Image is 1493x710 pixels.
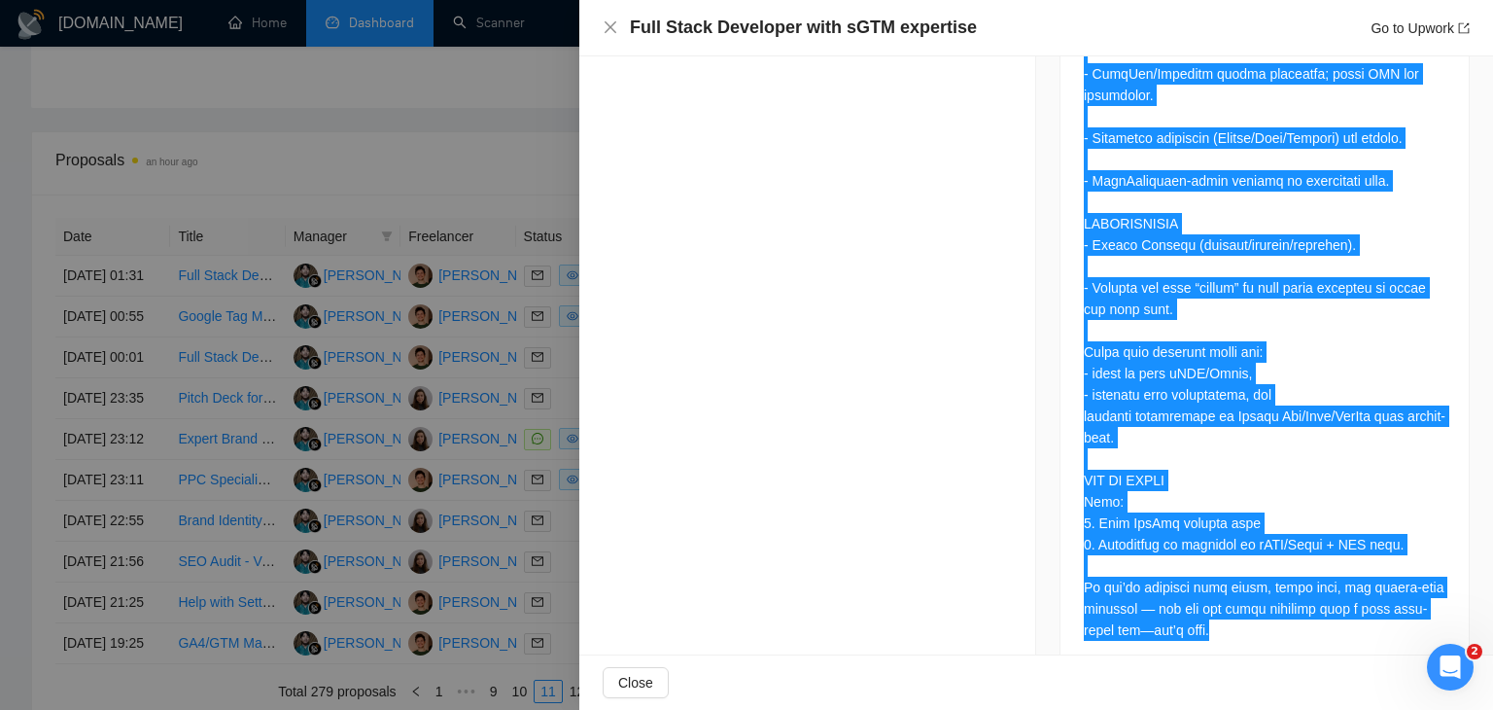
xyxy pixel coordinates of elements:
span: close [603,19,618,35]
span: export [1458,22,1470,34]
iframe: Intercom live chat [1427,644,1474,691]
a: Go to Upworkexport [1371,20,1470,36]
button: Close [603,667,669,698]
h4: Full Stack Developer with sGTM expertise [630,16,977,40]
span: Close [618,672,653,693]
button: Close [603,19,618,36]
span: 2 [1467,644,1482,659]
